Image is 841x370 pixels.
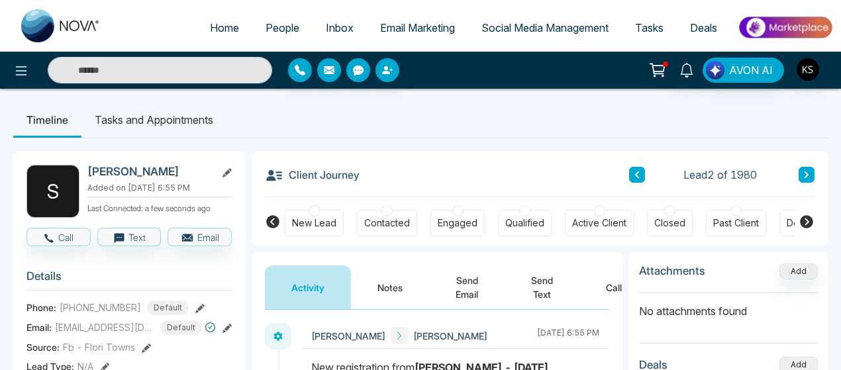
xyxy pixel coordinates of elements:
[639,264,705,277] h3: Attachments
[26,165,79,218] div: S
[63,340,135,354] span: Fb - Flori Towns
[654,216,685,230] div: Closed
[380,21,455,34] span: Email Marketing
[147,301,189,315] span: Default
[266,21,299,34] span: People
[579,265,648,309] button: Call
[703,58,784,83] button: AVON AI
[622,15,677,40] a: Tasks
[87,182,232,194] p: Added on [DATE] 6:55 PM
[351,265,429,309] button: Notes
[26,301,56,314] span: Phone:
[706,61,724,79] img: Lead Flow
[55,320,154,334] span: [EMAIL_ADDRESS][DOMAIN_NAME]
[26,228,91,246] button: Call
[635,21,664,34] span: Tasks
[367,15,468,40] a: Email Marketing
[13,102,81,138] li: Timeline
[729,62,773,78] span: AVON AI
[713,216,759,230] div: Past Client
[505,216,544,230] div: Qualified
[779,265,818,276] span: Add
[97,228,162,246] button: Text
[21,9,101,42] img: Nova CRM Logo
[60,301,141,314] span: [PHONE_NUMBER]
[311,329,385,343] span: [PERSON_NAME]
[429,265,505,309] button: Send Email
[737,13,833,42] img: Market-place.gif
[364,216,410,230] div: Contacted
[26,269,232,290] h3: Details
[87,200,232,214] p: Last Connected: a few seconds ago
[690,21,717,34] span: Deals
[252,15,313,40] a: People
[168,228,232,246] button: Email
[438,216,477,230] div: Engaged
[413,329,487,343] span: [PERSON_NAME]
[639,293,818,319] p: No attachments found
[81,102,226,138] li: Tasks and Appointments
[210,21,239,34] span: Home
[468,15,622,40] a: Social Media Management
[87,165,211,178] h2: [PERSON_NAME]
[683,167,757,183] span: Lead 2 of 1980
[326,21,354,34] span: Inbox
[292,216,336,230] div: New Lead
[265,165,360,185] h3: Client Journey
[572,216,626,230] div: Active Client
[505,265,579,309] button: Send Text
[537,327,599,344] div: [DATE] 6:55 PM
[160,320,202,335] span: Default
[26,320,52,334] span: Email:
[677,15,730,40] a: Deals
[797,58,819,81] img: User Avatar
[26,340,60,354] span: Source:
[265,265,351,309] button: Activity
[313,15,367,40] a: Inbox
[779,263,818,279] button: Add
[481,21,609,34] span: Social Media Management
[197,15,252,40] a: Home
